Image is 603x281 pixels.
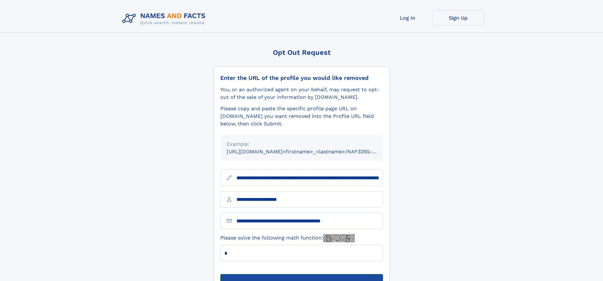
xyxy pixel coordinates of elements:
[120,10,211,27] img: Logo Names and Facts
[220,74,383,81] div: Enter the URL of the profile you would like removed
[227,140,377,148] div: Example:
[227,149,395,155] small: [URL][DOMAIN_NAME]<firstname>_<lastname>/NAF325G-xxxxxxxx
[220,105,383,128] div: Please copy and paste the specific profile page URL on [DOMAIN_NAME] you want removed into the Pr...
[220,86,383,101] div: You, or an authorized agent on your behalf, may request to opt-out of the sale of your informatio...
[214,48,390,56] div: Opt Out Request
[220,234,355,242] label: Please solve the following math function:
[382,10,433,26] a: Log In
[433,10,484,26] a: Sign Up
